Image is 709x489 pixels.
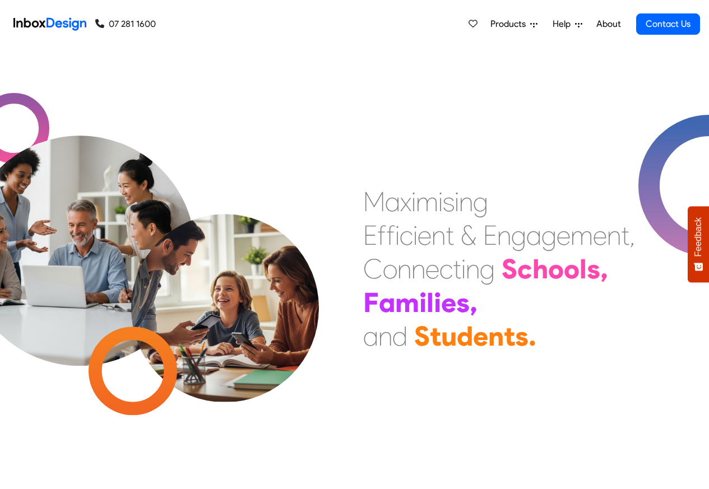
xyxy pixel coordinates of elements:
div: t [430,319,441,353]
div: n [488,319,504,353]
span: Feedback [693,217,703,257]
div: o [564,252,580,286]
div: a [385,185,400,218]
div: n [411,252,425,286]
div: e [441,286,456,319]
div: m [571,218,593,252]
div: c [517,252,532,286]
div: n [459,185,473,218]
div: f [377,218,386,252]
a: Products [486,13,542,35]
div: , [470,286,478,319]
div: F [363,286,379,319]
div: f [386,218,395,252]
div: s [587,252,600,286]
div: s [443,185,455,218]
div: e [425,252,439,286]
div: n [497,218,511,252]
div: c [439,252,453,286]
div: g [541,218,557,252]
div: d [457,319,473,353]
div: c [400,218,413,252]
div: & [461,218,476,252]
div: C [363,252,383,286]
div: e [557,218,571,252]
div: i [395,218,400,252]
a: About [593,13,624,35]
div: m [395,286,419,319]
div: n [432,218,446,252]
div: Maximising Efficient & Engagement, Connecting Schools, Families, and Students. [363,185,635,353]
div: i [411,185,416,218]
div: i [419,286,427,319]
div: S [414,319,430,353]
div: S [502,252,517,286]
div: g [511,218,526,252]
div: l [427,286,434,319]
div: s [515,319,529,353]
div: t [504,319,515,353]
div: e [473,319,488,353]
div: o [383,252,397,286]
div: n [607,218,621,252]
div: t [446,218,454,252]
div: h [532,252,548,286]
span: Products [490,17,530,31]
span: Help [553,17,575,31]
div: d [392,319,407,353]
div: . [529,319,536,353]
a: Contact Us [636,13,700,35]
div: t [621,218,629,252]
div: a [379,286,395,319]
div: x [400,185,411,218]
div: s [456,286,470,319]
div: E [483,218,497,252]
a: Help [548,13,587,35]
div: e [593,218,607,252]
div: e [418,218,432,252]
button: Feedback - Show survey [688,206,709,282]
a: 07 281 1600 [95,17,156,31]
div: i [434,286,441,319]
div: n [466,252,480,286]
div: i [438,185,443,218]
div: i [455,185,459,218]
div: a [363,319,378,353]
div: , [629,218,635,252]
div: i [461,252,466,286]
div: t [453,252,461,286]
div: a [526,218,541,252]
div: u [441,319,457,353]
div: i [413,218,418,252]
div: n [378,319,392,353]
div: l [580,252,587,286]
div: g [480,252,495,286]
div: M [363,185,385,218]
div: E [363,218,377,252]
div: g [473,185,488,218]
img: parents_with_child.png [108,167,342,402]
div: m [416,185,438,218]
div: o [548,252,564,286]
div: n [397,252,411,286]
div: , [600,252,608,286]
